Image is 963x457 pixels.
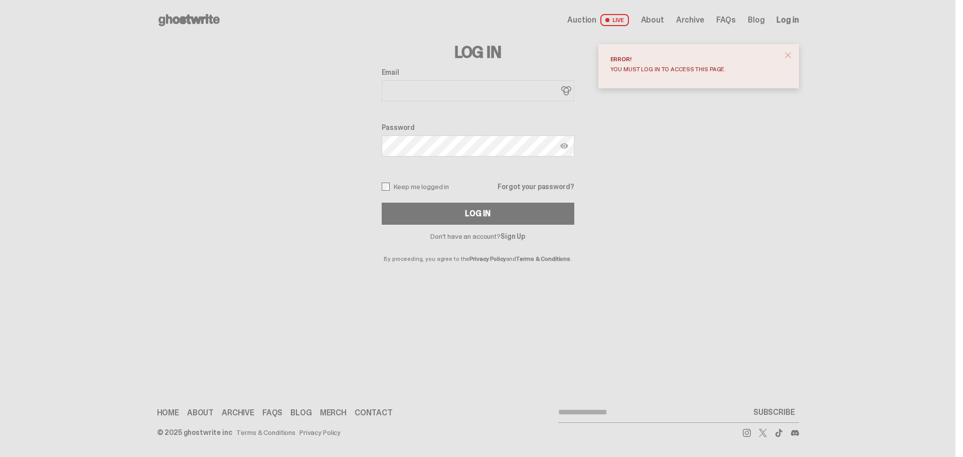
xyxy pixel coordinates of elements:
div: © 2025 ghostwrite inc [157,429,232,436]
button: close [779,46,797,64]
a: FAQs [262,409,282,417]
a: Blog [290,409,311,417]
button: Log In [382,203,574,225]
label: Keep me logged in [382,183,449,191]
a: Archive [676,16,704,24]
div: Log In [465,210,490,218]
a: Privacy Policy [469,255,506,263]
img: Show password [560,142,568,150]
span: LIVE [600,14,629,26]
a: Sign Up [501,232,525,241]
div: Error! [610,56,779,62]
label: Password [382,123,574,131]
a: Privacy Policy [299,429,341,436]
span: Auction [567,16,596,24]
label: Email [382,68,574,76]
a: Log in [776,16,798,24]
a: About [641,16,664,24]
h3: Log In [382,44,574,60]
button: SUBSCRIBE [749,402,799,422]
a: Forgot your password? [498,183,574,190]
a: Archive [222,409,254,417]
p: By proceeding, you agree to the and . [382,240,574,262]
a: Blog [748,16,764,24]
input: Keep me logged in [382,183,390,191]
div: You must log in to access this page. [610,66,779,72]
a: Auction LIVE [567,14,628,26]
a: About [187,409,214,417]
a: Terms & Conditions [516,255,570,263]
a: Home [157,409,179,417]
a: Merch [320,409,347,417]
a: FAQs [716,16,736,24]
a: Terms & Conditions [236,429,295,436]
p: Don't have an account? [382,233,574,240]
a: Contact [355,409,393,417]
